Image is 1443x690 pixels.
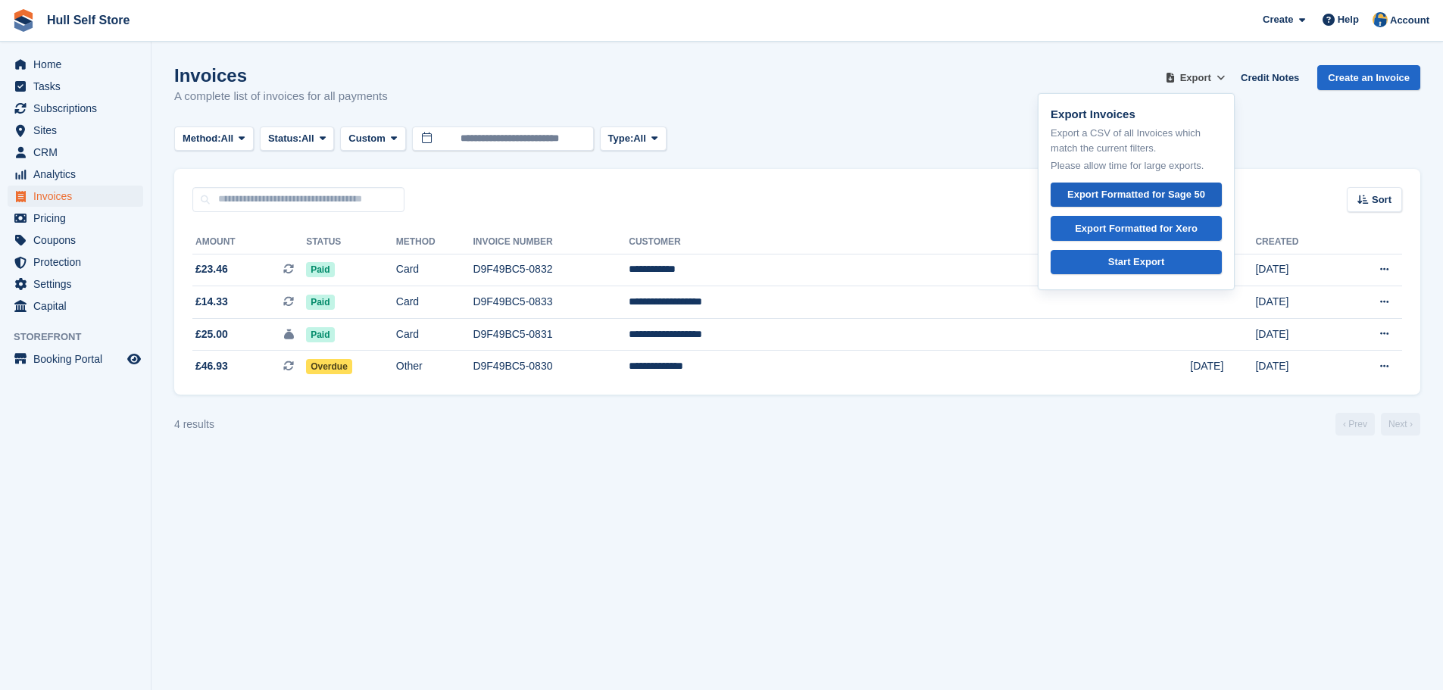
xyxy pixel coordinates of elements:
span: Create [1263,12,1293,27]
a: Credit Notes [1235,65,1305,90]
span: All [301,131,314,146]
a: Export Formatted for Sage 50 [1051,183,1222,208]
a: menu [8,229,143,251]
a: menu [8,348,143,370]
span: £46.93 [195,358,228,374]
th: Method [396,230,473,254]
span: Home [33,54,124,75]
a: menu [8,76,143,97]
p: A complete list of invoices for all payments [174,88,388,105]
span: Type: [608,131,634,146]
div: Export Formatted for Xero [1075,221,1198,236]
span: Invoices [33,186,124,207]
img: stora-icon-8386f47178a22dfd0bd8f6a31ec36ba5ce8667c1dd55bd0f319d3a0aa187defe.svg [12,9,35,32]
span: Custom [348,131,385,146]
td: Card [396,286,473,319]
a: Create an Invoice [1317,65,1420,90]
td: D9F49BC5-0831 [473,318,629,351]
p: Export Invoices [1051,106,1222,123]
a: Export Formatted for Xero [1051,216,1222,241]
nav: Page [1332,413,1423,436]
span: Export [1180,70,1211,86]
span: Sites [33,120,124,141]
div: Export Formatted for Sage 50 [1067,187,1205,202]
td: D9F49BC5-0833 [473,286,629,319]
a: Hull Self Store [41,8,136,33]
td: [DATE] [1255,254,1340,286]
a: menu [8,142,143,163]
span: Pricing [33,208,124,229]
th: Created [1255,230,1340,254]
td: [DATE] [1190,351,1255,382]
a: menu [8,208,143,229]
button: Status: All [260,126,334,151]
span: Account [1390,13,1429,28]
button: Method: All [174,126,254,151]
span: Status: [268,131,301,146]
th: Invoice Number [473,230,629,254]
a: menu [8,295,143,317]
td: [DATE] [1255,286,1340,319]
th: Status [306,230,396,254]
a: Preview store [125,350,143,368]
p: Please allow time for large exports. [1051,158,1222,173]
h1: Invoices [174,65,388,86]
a: menu [8,164,143,185]
p: Export a CSV of all Invoices which match the current filters. [1051,126,1222,155]
th: Customer [629,230,1190,254]
span: £23.46 [195,261,228,277]
a: menu [8,54,143,75]
span: £14.33 [195,294,228,310]
a: menu [8,186,143,207]
a: menu [8,120,143,141]
span: All [221,131,234,146]
span: Help [1338,12,1359,27]
span: Settings [33,273,124,295]
span: Capital [33,295,124,317]
a: menu [8,98,143,119]
div: 4 results [174,417,214,432]
td: D9F49BC5-0832 [473,254,629,286]
a: menu [8,273,143,295]
span: Storefront [14,329,151,345]
a: Next [1381,413,1420,436]
img: Hull Self Store [1373,12,1388,27]
td: [DATE] [1255,351,1340,382]
td: Card [396,318,473,351]
td: [DATE] [1255,318,1340,351]
button: Custom [340,126,405,151]
a: menu [8,251,143,273]
span: Analytics [33,164,124,185]
span: All [633,131,646,146]
div: Start Export [1108,254,1164,270]
span: Protection [33,251,124,273]
td: Card [396,254,473,286]
span: Method: [183,131,221,146]
span: Paid [306,295,334,310]
span: Coupons [33,229,124,251]
span: Paid [306,327,334,342]
button: Export [1162,65,1229,90]
span: Subscriptions [33,98,124,119]
td: Other [396,351,473,382]
span: Overdue [306,359,352,374]
span: Tasks [33,76,124,97]
span: Sort [1372,192,1391,208]
span: £25.00 [195,326,228,342]
span: Paid [306,262,334,277]
button: Type: All [600,126,667,151]
span: Booking Portal [33,348,124,370]
th: Amount [192,230,306,254]
span: CRM [33,142,124,163]
td: D9F49BC5-0830 [473,351,629,382]
a: Previous [1335,413,1375,436]
a: Start Export [1051,250,1222,275]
